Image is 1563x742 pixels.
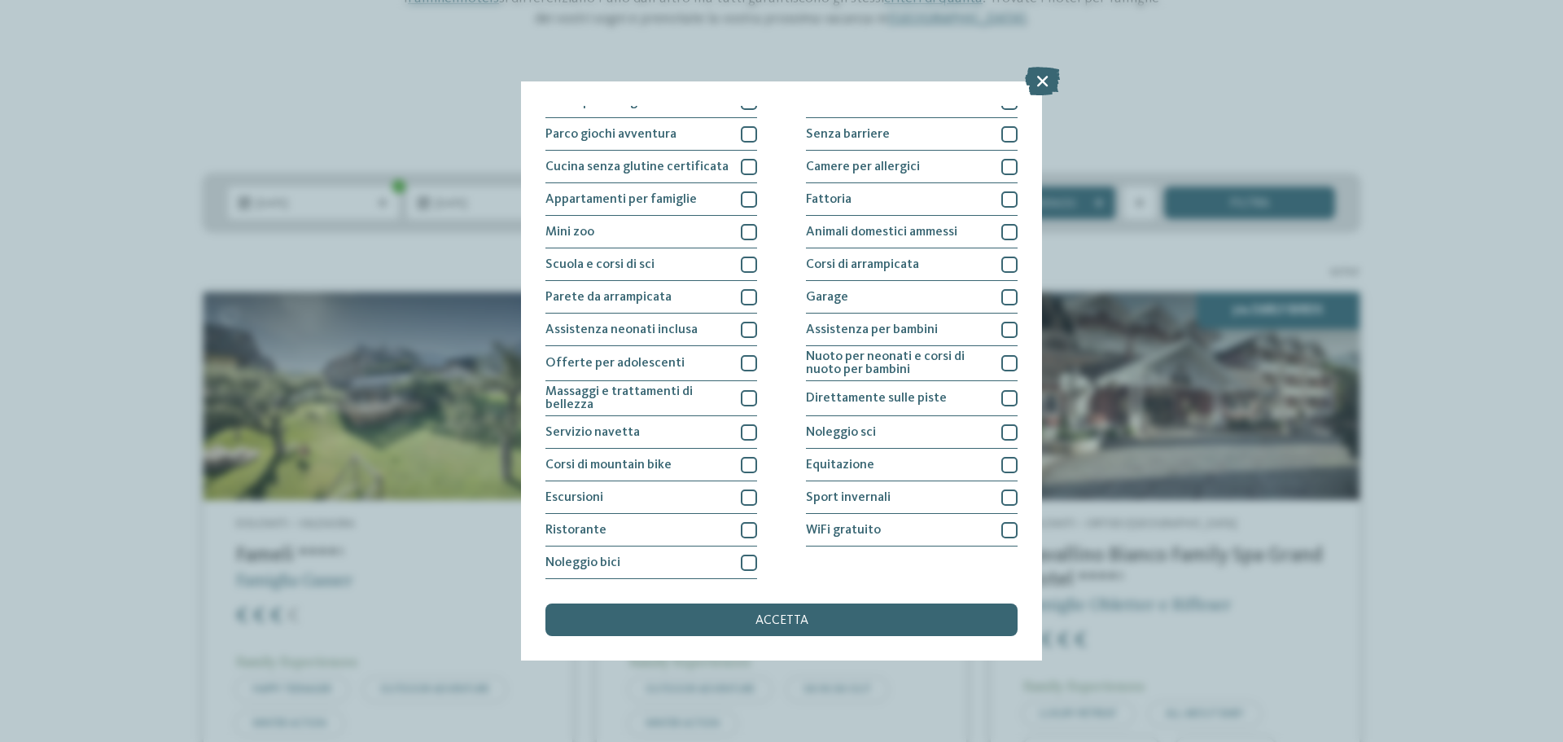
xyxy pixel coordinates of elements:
span: Scuola e corsi di sci [545,258,655,271]
span: Sport invernali [806,491,891,504]
span: Parete da arrampicata [545,291,672,304]
span: Massaggi e trattamenti di bellezza [545,385,729,411]
span: Servizio navetta [545,426,640,439]
span: Garage [806,291,848,304]
span: Senza barriere [806,128,890,141]
span: Assistenza per bambini [806,323,938,336]
span: Appartamenti per famiglie [545,193,697,206]
span: Corsi di mountain bike [545,459,672,472]
span: Equitazione [806,459,874,472]
span: Nuoto per neonati e corsi di nuoto per bambini [806,350,989,376]
span: Animali domestici ammessi [806,226,957,239]
span: Noleggio sci [806,426,876,439]
span: Offerte per adolescenti [545,357,685,370]
span: Noleggio bici [545,556,620,569]
span: Parco giochi avventura [545,128,676,141]
span: WiFi gratuito [806,524,881,537]
span: Mini zoo [545,226,594,239]
span: Direttamente sulle piste [806,392,947,405]
span: Escursioni [545,491,603,504]
span: Cucina senza glutine certificata [545,160,729,173]
span: Camere per allergici [806,160,920,173]
span: Fattoria [806,193,852,206]
span: Corsi di arrampicata [806,258,919,271]
span: Assistenza neonati inclusa [545,323,698,336]
span: Ristorante [545,524,606,537]
span: accetta [755,614,808,627]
